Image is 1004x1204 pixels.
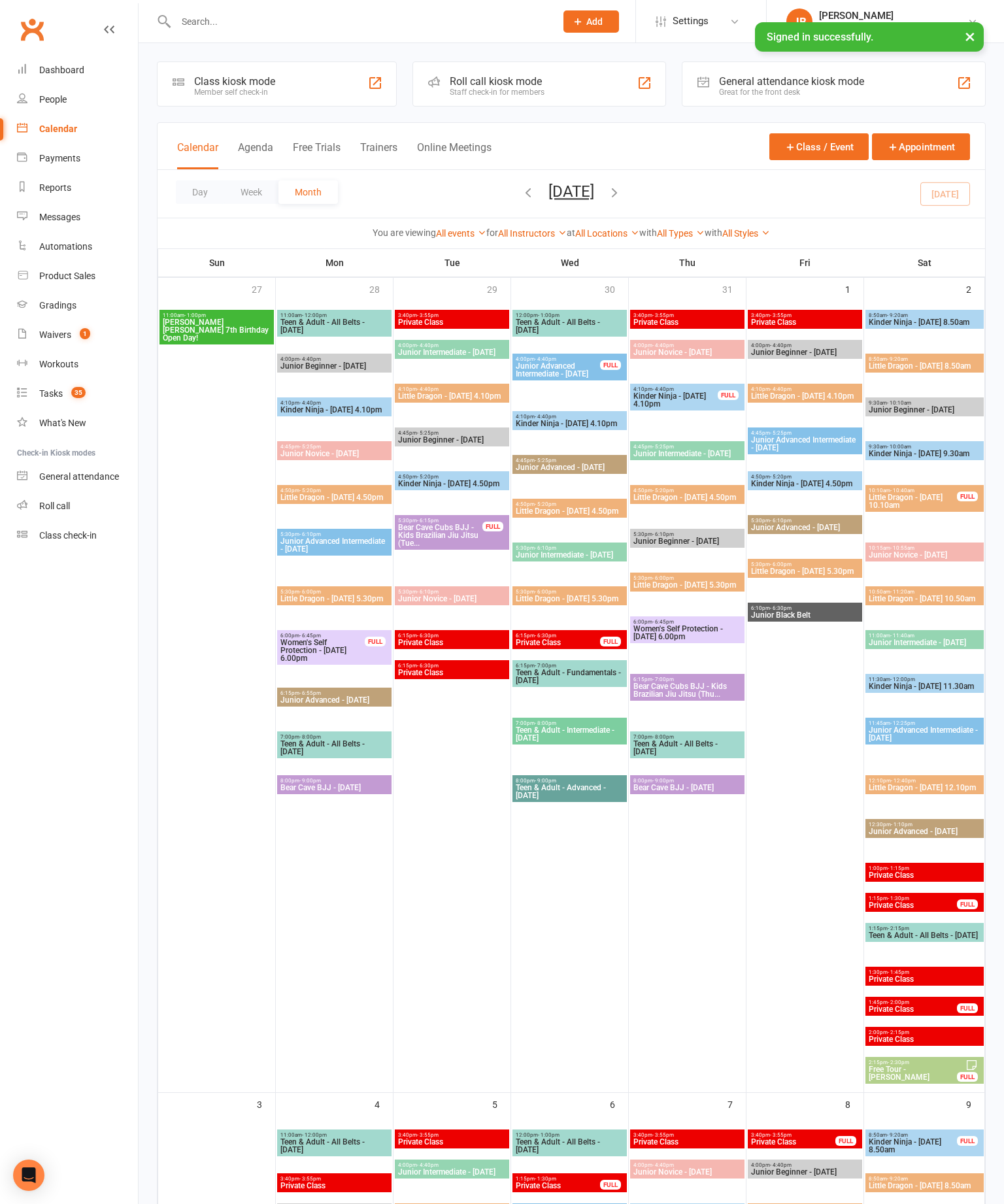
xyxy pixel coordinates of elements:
div: FULL [957,1003,978,1013]
strong: with [705,227,722,238]
a: What's New [17,409,138,438]
span: Junior Advanced Intermediate - [DATE] [280,537,389,553]
span: Kinder Ninja - [DATE] 11.30am [868,682,981,690]
span: 8:50am [868,356,981,362]
span: 4:10pm [397,386,507,392]
span: Teen & Adult - All Belts - [DATE] [868,931,981,939]
span: Junior Advanced Intermediate - [DATE] [750,436,860,452]
span: 4:50pm [633,488,742,493]
span: 1:15pm [868,895,958,901]
button: Day [176,180,224,204]
div: FULL [600,637,621,646]
button: Calendar [177,141,218,169]
a: Workouts [17,350,138,379]
span: - 6:00pm [299,589,321,595]
span: 4:50pm [397,474,507,480]
span: 4:45pm [515,458,624,463]
span: Junior Novice - [DATE] [633,348,742,356]
span: Junior Intermediate - [DATE] [868,639,981,646]
span: Private Class [397,318,507,326]
span: 5:30pm [633,575,742,581]
a: Dashboard [17,56,138,85]
span: 4:50pm [280,488,389,493]
span: Little Dragon - [DATE] 5.30pm [280,595,389,603]
input: Search... [172,12,546,31]
span: 5:30pm [515,545,624,551]
strong: for [486,227,498,238]
div: Reports [39,182,71,193]
span: 1:45pm [868,999,958,1005]
span: - 8:00pm [299,734,321,740]
button: Month [278,180,338,204]
div: Roll call kiosk mode [450,75,544,88]
div: FULL [600,360,621,370]
span: Junior Beginner - [DATE] [750,348,860,356]
span: - 9:00pm [652,778,674,784]
span: Private Class [868,975,981,983]
span: Little Dragon - [DATE] 10.50am [868,595,981,603]
button: Appointment [872,133,970,160]
span: Bear Cave Cubs BJJ - Kids Brazilian Jiu Jitsu (Tue... [397,524,483,547]
span: Teen & Adult - All Belts - [DATE] [280,740,389,756]
span: - 10:55am [890,545,914,551]
span: - 1:00pm [538,312,560,318]
span: - 6:00pm [535,589,556,595]
span: - 9:20am [887,356,908,362]
div: Member self check-in [194,88,275,97]
th: Mon [276,249,393,276]
span: - 5:25pm [652,444,674,450]
span: - 4:40pm [535,356,556,362]
span: - 8:00pm [535,720,556,726]
div: 29 [487,278,510,299]
span: Teen & Adult - Advanced - [DATE] [515,784,624,799]
span: 1:30pm [868,969,981,975]
span: - 4:40pm [417,343,439,348]
span: 5:30pm [280,531,389,537]
div: FULL [718,390,739,400]
span: - 3:55pm [770,312,792,318]
span: 5:30pm [633,531,742,537]
button: Free Trials [293,141,341,169]
span: - 5:25pm [535,458,556,463]
span: - 5:20pm [417,474,439,480]
span: Kinder Ninja - [DATE] 9.30am [868,450,981,458]
span: 12:10pm [868,778,981,784]
div: Gradings [39,300,76,310]
span: 4:10pm [515,414,624,420]
th: Tue [393,249,511,276]
div: Product Sales [39,271,95,281]
span: - 12:00pm [890,677,915,682]
button: Online Meetings [417,141,492,169]
div: [PERSON_NAME] [819,10,967,22]
span: 6:15pm [515,663,624,669]
div: Roll call [39,501,70,511]
span: Bear Cave BJJ - [DATE] [280,784,389,792]
span: Teen & Adult - Fundamentals - [DATE] [515,669,624,684]
span: Little Dragon - [DATE] 10.10am [868,493,958,509]
span: - 1:30pm [888,895,909,901]
span: - 11:20am [890,589,914,595]
span: - 5:25pm [299,444,321,450]
button: × [958,22,982,50]
span: Private Class [750,318,860,326]
span: 1:00pm [868,865,981,871]
span: 5:30pm [750,561,860,567]
div: General attendance kiosk mode [719,75,864,88]
span: - 6:00pm [652,575,674,581]
span: Little Dragon - [DATE] 4.10pm [750,392,860,400]
span: 11:00am [280,312,389,318]
span: 35 [71,387,86,398]
span: - 6:00pm [770,561,792,567]
span: - 5:25pm [417,430,439,436]
span: Junior Advanced Intermediate - [DATE] [515,362,601,378]
a: All Types [657,228,705,239]
span: 6:15pm [633,677,742,682]
span: Little Dragon - [DATE] 4.50pm [515,507,624,515]
a: All Instructors [498,228,567,239]
span: Teen & Adult - All Belts - [DATE] [280,318,389,334]
a: Tasks 35 [17,379,138,409]
a: General attendance kiosk mode [17,462,138,492]
span: Kinder Ninja - [DATE] 4.50pm [397,480,507,488]
div: Staff check-in for members [450,88,544,97]
div: Automations [39,241,92,252]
